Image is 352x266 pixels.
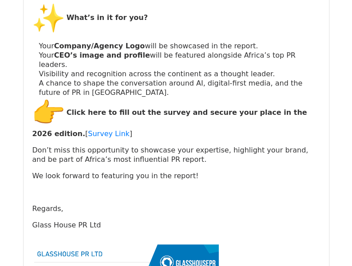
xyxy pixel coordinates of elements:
[39,69,320,78] p: Visibility and recognition across the continent as a thought leader.
[32,97,64,129] img: 👉
[32,97,320,138] p: [ ]
[67,13,148,22] strong: What’s in it for you?
[32,171,320,180] p: We look forward to featuring you in the report!
[88,129,130,138] a: Survey Link
[54,42,145,50] strong: Company/Agency Logo
[308,223,352,266] iframe: Chat Widget
[54,51,150,59] strong: CEO’s image and profile
[32,2,64,34] img: ✨
[39,78,320,97] p: A chance to shape the conversation around AI, digital-first media, and the future of PR in [GEOGR...
[32,108,307,138] strong: Click here to fill out the survey and secure your place in the 2026 edition.
[39,41,320,51] p: Your will be showcased in the report.
[39,51,320,69] p: Your will be featured alongside Africa’s top PR leaders.
[32,145,320,164] p: Don’t miss this opportunity to showcase your expertise, highlight your brand, and be part of Afri...
[32,220,320,230] p: Glass House PR Ltd
[32,204,320,213] p: Regards,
